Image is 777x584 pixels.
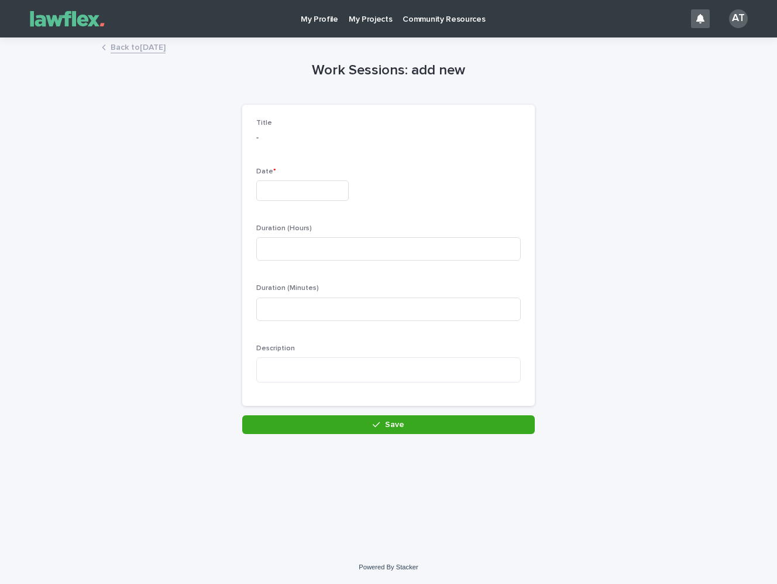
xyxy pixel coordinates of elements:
[256,119,272,127] span: Title
[111,40,166,53] a: Back to[DATE]
[729,9,748,28] div: AT
[256,225,312,232] span: Duration (Hours)
[385,421,404,429] span: Save
[256,285,319,292] span: Duration (Minutes)
[256,132,521,144] p: -
[23,7,111,30] img: Gnvw4qrBSHOAfo8VMhG6
[359,563,418,571] a: Powered By Stacker
[256,168,276,175] span: Date
[242,415,535,434] button: Save
[242,62,535,79] h1: Work Sessions: add new
[256,345,295,352] span: Description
